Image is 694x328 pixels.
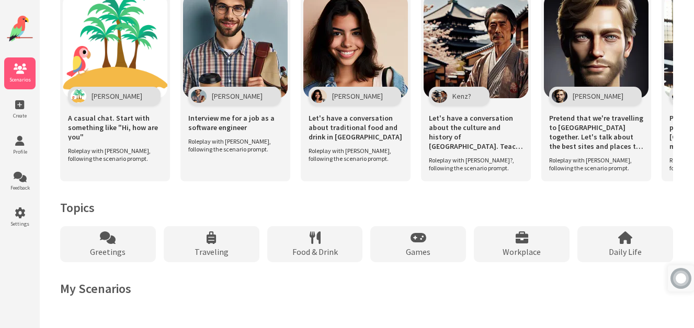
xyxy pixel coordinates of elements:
[4,112,36,119] span: Create
[68,147,157,162] span: Roleplay with [PERSON_NAME], following the scenario prompt.
[90,247,126,257] span: Greetings
[4,184,36,191] span: Feedback
[431,89,447,103] img: Character
[212,91,263,101] span: [PERSON_NAME]
[452,91,471,101] span: Kenz?
[68,113,162,142] span: A casual chat. Start with something like "Hi, how are you"
[429,113,523,151] span: Let's have a conversation about the culture and history of [GEOGRAPHIC_DATA]. Teach me about it
[406,247,430,257] span: Games
[309,147,397,162] span: Roleplay with [PERSON_NAME], following the scenario prompt.
[4,76,36,83] span: Scenarios
[4,148,36,155] span: Profile
[429,156,518,172] span: Roleplay with [PERSON_NAME]?, following the scenario prompt.
[549,113,643,151] span: Pretend that we're travelling to [GEOGRAPHIC_DATA] together. Let's talk about the best sites and ...
[573,91,623,101] span: [PERSON_NAME]
[549,156,638,172] span: Roleplay with [PERSON_NAME], following the scenario prompt.
[7,16,33,42] img: Website Logo
[188,137,277,153] span: Roleplay with [PERSON_NAME], following the scenario prompt.
[60,280,673,297] h2: My Scenarios
[311,89,327,103] img: Character
[188,113,282,132] span: Interview me for a job as a software engineer
[92,91,142,101] span: [PERSON_NAME]
[672,89,688,103] img: Character
[503,247,541,257] span: Workplace
[552,89,567,103] img: Character
[292,247,338,257] span: Food & Drink
[71,89,86,103] img: Character
[191,89,207,103] img: Character
[60,200,673,216] h2: Topics
[195,247,229,257] span: Traveling
[4,220,36,227] span: Settings
[609,247,642,257] span: Daily Life
[309,113,403,142] span: Let's have a conversation about traditional food and drink in [GEOGRAPHIC_DATA]
[332,91,383,101] span: [PERSON_NAME]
